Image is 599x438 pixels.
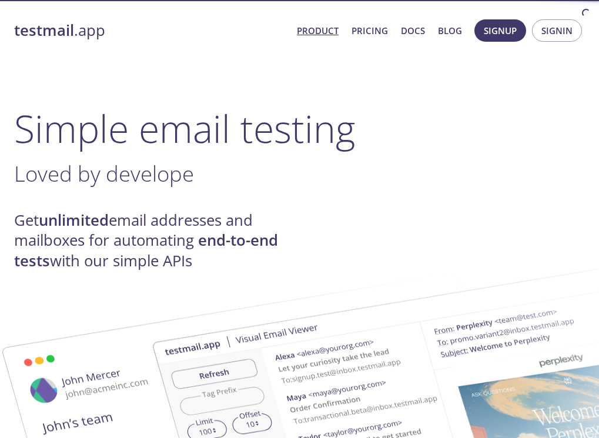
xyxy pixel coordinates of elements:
button: Signin [532,19,582,42]
a: Blog [438,23,462,38]
strong: testmail [14,20,74,41]
h4: Get email addresses and mailboxes for automating with our simple APIs [14,210,296,271]
h1: Simple email testing [14,106,585,151]
button: Signup [474,19,526,42]
strong: unlimited [39,210,109,230]
span: Loved by develope [14,159,194,188]
a: Product [297,23,339,38]
a: Docs [401,23,425,38]
strong: end-to-end tests [14,230,278,270]
span: Signup [484,23,517,38]
a: Pricing [352,23,388,38]
a: testmail.app [14,21,287,41]
span: Signin [541,23,573,38]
